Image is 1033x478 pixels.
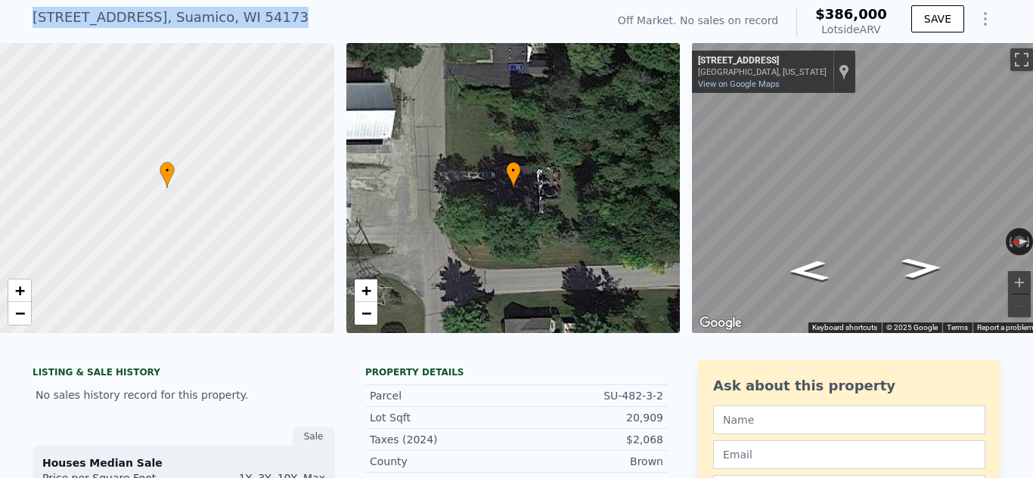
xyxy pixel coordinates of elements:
div: Sale [293,427,335,446]
path: Go North, Birch Rd [771,256,846,286]
button: Zoom in [1008,271,1031,294]
span: © 2025 Google [886,323,938,332]
div: • [160,162,175,188]
div: $2,068 [516,432,663,447]
a: View on Google Maps [698,79,780,89]
button: Zoom out [1008,295,1031,317]
div: Ask about this property [713,375,985,396]
span: • [160,164,175,177]
div: Brown [516,454,663,469]
span: + [361,281,371,300]
input: Email [713,440,985,469]
div: Houses Median Sale [42,455,325,470]
a: Zoom out [355,302,377,325]
img: Google [696,313,746,333]
div: Lotside ARV [815,22,887,37]
div: Taxes (2024) [370,432,516,447]
span: • [506,164,521,177]
div: Lot Sqft [370,410,516,425]
button: Keyboard shortcuts [812,322,877,333]
div: • [506,162,521,188]
div: [GEOGRAPHIC_DATA], [US_STATE] [698,67,827,77]
a: Zoom in [8,279,31,302]
button: SAVE [911,5,964,32]
div: [STREET_ADDRESS] , Suamico , WI 54173 [33,7,309,28]
span: $386,000 [815,6,887,22]
a: Terms [947,323,968,332]
path: Go South, Birch Rd [884,253,959,283]
span: + [15,281,25,300]
span: − [361,304,371,322]
div: Property details [365,366,668,378]
button: Toggle fullscreen view [1010,48,1033,71]
button: Rotate counterclockwise [1006,228,1014,255]
a: Show location on map [839,63,849,80]
span: − [15,304,25,322]
button: Rotate clockwise [1025,228,1033,255]
a: Zoom in [355,279,377,302]
div: County [370,454,516,469]
button: Show Options [970,4,1000,34]
a: Open this area in Google Maps (opens a new window) [696,313,746,333]
div: [STREET_ADDRESS] [698,55,827,67]
div: Parcel [370,388,516,403]
div: SU-482-3-2 [516,388,663,403]
div: 20,909 [516,410,663,425]
div: No sales history record for this property. [33,381,335,409]
div: Off Market. No sales on record [618,13,778,28]
a: Zoom out [8,302,31,325]
input: Name [713,406,985,434]
div: LISTING & SALE HISTORY [33,366,335,381]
